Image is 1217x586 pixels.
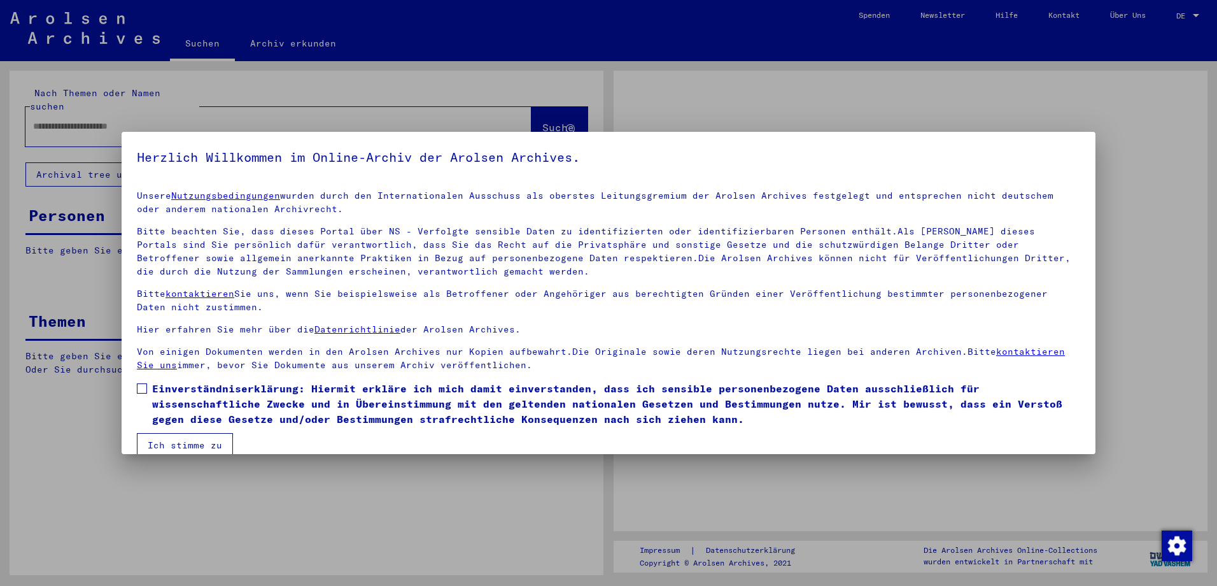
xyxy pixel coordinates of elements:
p: Bitte Sie uns, wenn Sie beispielsweise als Betroffener oder Angehöriger aus berechtigten Gründen ... [137,287,1080,314]
p: Unsere wurden durch den Internationalen Ausschuss als oberstes Leitungsgremium der Arolsen Archiv... [137,189,1080,216]
a: kontaktieren [165,288,234,299]
button: Ich stimme zu [137,433,233,457]
h5: Herzlich Willkommen im Online-Archiv der Arolsen Archives. [137,147,1080,168]
a: Datenrichtlinie [314,324,400,335]
a: Nutzungsbedingungen [171,190,280,201]
span: Einverständniserklärung: Hiermit erkläre ich mich damit einverstanden, dass ich sensible personen... [152,381,1080,427]
p: Von einigen Dokumenten werden in den Arolsen Archives nur Kopien aufbewahrt.Die Originale sowie d... [137,345,1080,372]
p: Hier erfahren Sie mehr über die der Arolsen Archives. [137,323,1080,336]
img: Zustimmung ändern [1162,531,1192,561]
p: Bitte beachten Sie, dass dieses Portal über NS - Verfolgte sensible Daten zu identifizierten oder... [137,225,1080,278]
